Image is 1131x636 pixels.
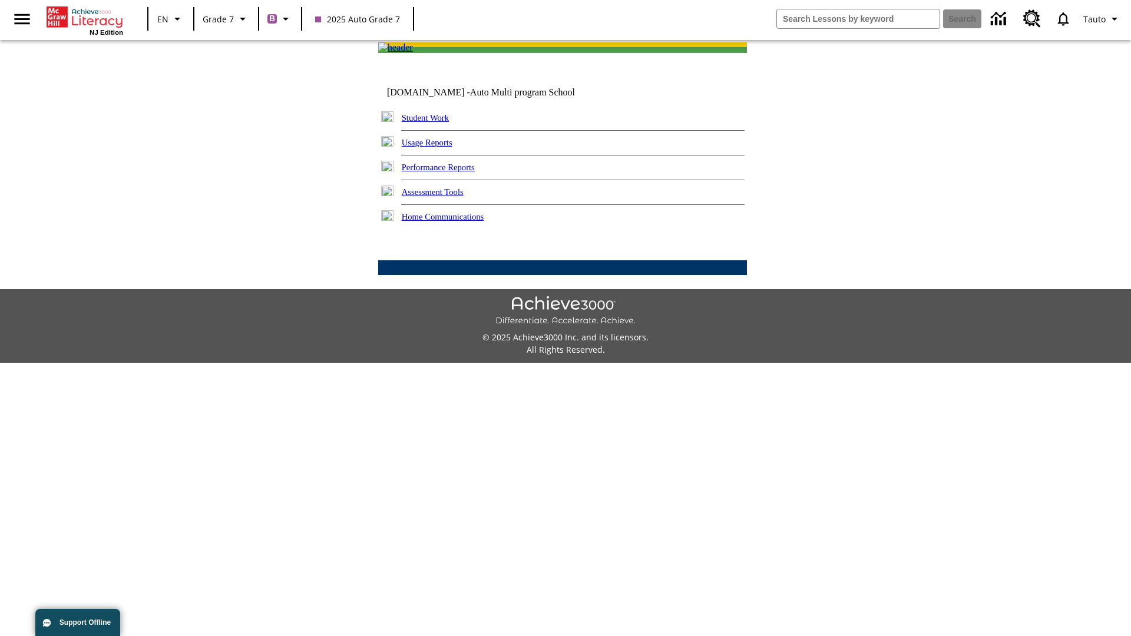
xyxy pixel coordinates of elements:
button: Language: EN, Select a language [152,8,190,29]
input: search field [777,9,940,28]
a: Home Communications [402,212,484,221]
a: Student Work [402,113,449,122]
button: Support Offline [35,609,120,636]
a: Notifications [1048,4,1079,34]
div: Home [47,4,123,36]
span: B [269,11,275,26]
a: Resource Center, Will open in new tab [1016,3,1048,35]
a: Performance Reports [402,163,475,172]
span: Support Offline [59,618,111,627]
a: Data Center [984,3,1016,35]
img: plus.gif [381,111,393,122]
button: Profile/Settings [1079,8,1126,29]
button: Grade: Grade 7, Select a grade [198,8,254,29]
span: EN [157,13,168,25]
img: plus.gif [381,161,393,171]
a: Usage Reports [402,138,452,147]
img: plus.gif [381,210,393,221]
img: plus.gif [381,136,393,147]
img: header [378,42,413,53]
nobr: Auto Multi program School [470,87,575,97]
span: Grade 7 [203,13,234,25]
span: NJ Edition [90,29,123,36]
a: Assessment Tools [402,187,464,197]
span: Tauto [1083,13,1106,25]
img: Achieve3000 Differentiate Accelerate Achieve [495,296,636,326]
img: plus.gif [381,185,393,196]
td: [DOMAIN_NAME] - [387,87,604,98]
span: 2025 Auto Grade 7 [315,13,400,25]
button: Boost Class color is purple. Change class color [263,8,297,29]
button: Open side menu [5,2,39,37]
